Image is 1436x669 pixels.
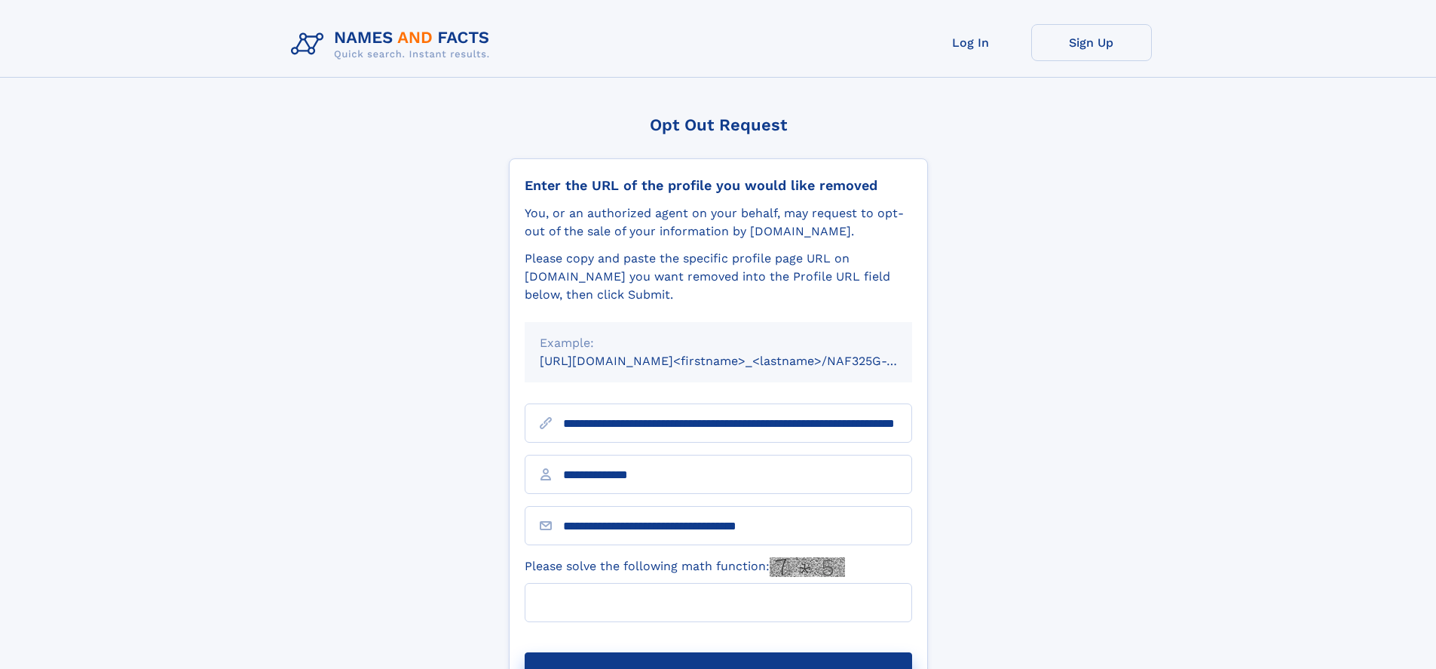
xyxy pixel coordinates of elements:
[540,354,941,368] small: [URL][DOMAIN_NAME]<firstname>_<lastname>/NAF325G-xxxxxxxx
[509,115,928,134] div: Opt Out Request
[911,24,1031,61] a: Log In
[540,334,897,352] div: Example:
[525,250,912,304] div: Please copy and paste the specific profile page URL on [DOMAIN_NAME] you want removed into the Pr...
[525,557,845,577] label: Please solve the following math function:
[525,204,912,241] div: You, or an authorized agent on your behalf, may request to opt-out of the sale of your informatio...
[285,24,502,65] img: Logo Names and Facts
[525,177,912,194] div: Enter the URL of the profile you would like removed
[1031,24,1152,61] a: Sign Up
